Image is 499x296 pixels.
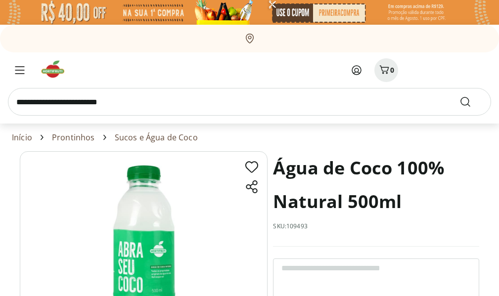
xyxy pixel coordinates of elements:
span: 0 [390,65,394,75]
input: search [8,88,491,116]
a: Sucos e Água de Coco [115,133,198,142]
a: Início [12,133,32,142]
button: Carrinho [374,58,398,82]
a: Prontinhos [52,133,95,142]
p: SKU: 109493 [273,222,308,230]
button: Menu [8,58,32,82]
h1: Água de Coco 100% Natural 500ml [273,151,479,218]
button: Submit Search [459,96,483,108]
img: Hortifruti [40,59,73,79]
